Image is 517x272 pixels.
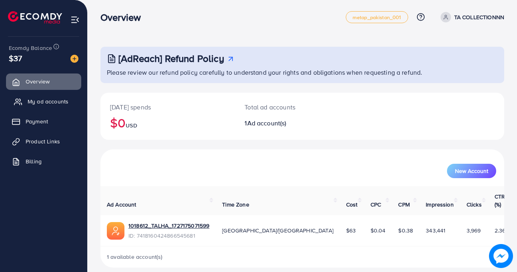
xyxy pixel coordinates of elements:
[70,15,80,24] img: menu
[8,11,62,24] img: logo
[107,201,136,208] span: Ad Account
[9,52,22,64] span: $37
[454,12,504,22] p: TA COLLECTIONNN
[426,201,454,208] span: Impression
[6,113,81,129] a: Payment
[495,226,506,234] span: 2.36
[100,12,147,23] h3: Overview
[346,11,408,23] a: metap_pakistan_001
[128,222,209,230] a: 1018612_TALHA_1727175071599
[128,232,209,240] span: ID: 7418160424866545681
[110,102,225,112] p: [DATE] spends
[467,201,482,208] span: Clicks
[371,201,381,208] span: CPC
[346,226,356,234] span: $63
[437,12,504,22] a: TA COLLECTIONNN
[222,201,249,208] span: Time Zone
[6,73,81,89] a: Overview
[467,226,481,234] span: 3,969
[426,226,445,234] span: 343,441
[110,115,225,130] h2: $0
[6,93,81,109] a: My ad accounts
[70,55,78,63] img: image
[107,68,499,77] p: Please review our refund policy carefully to understand your rights and obligations when requesti...
[26,137,60,145] span: Product Links
[28,97,68,105] span: My ad accounts
[6,133,81,149] a: Product Links
[353,15,401,20] span: metap_pakistan_001
[26,117,48,125] span: Payment
[6,153,81,169] a: Billing
[244,102,326,112] p: Total ad accounts
[495,193,505,208] span: CTR (%)
[26,77,50,85] span: Overview
[107,222,124,240] img: ic-ads-acc.e4c84228.svg
[126,121,137,129] span: USD
[222,226,333,234] span: [GEOGRAPHIC_DATA]/[GEOGRAPHIC_DATA]
[247,119,287,127] span: Ad account(s)
[489,244,513,268] img: image
[118,53,224,64] h3: [AdReach] Refund Policy
[447,164,496,178] button: New Account
[107,253,163,261] span: 1 available account(s)
[371,226,386,234] span: $0.04
[346,201,358,208] span: Cost
[26,157,42,165] span: Billing
[455,168,488,174] span: New Account
[398,226,413,234] span: $0.38
[9,44,52,52] span: Ecomdy Balance
[244,119,326,127] h2: 1
[398,201,409,208] span: CPM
